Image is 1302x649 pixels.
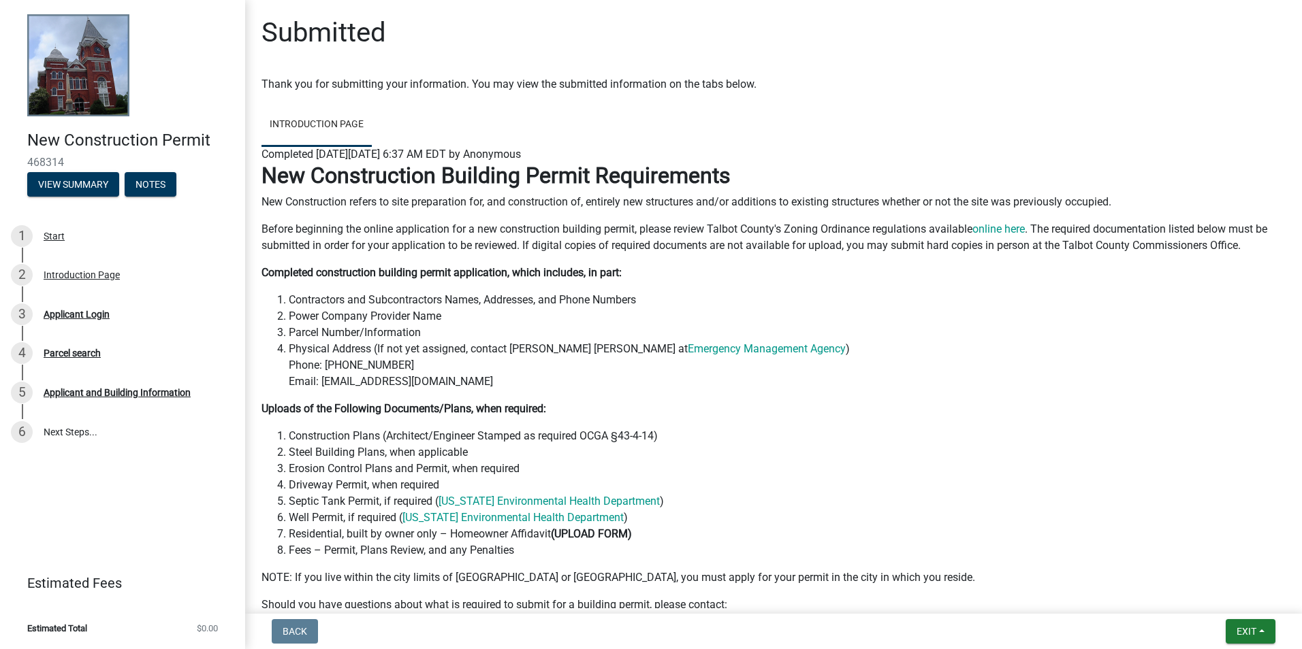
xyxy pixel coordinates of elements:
[272,619,318,644] button: Back
[11,342,33,364] div: 4
[11,264,33,286] div: 2
[261,76,1286,93] div: Thank you for submitting your information. You may view the submitted information on the tabs below.
[11,569,223,597] a: Estimated Fees
[289,526,1286,542] li: Residential, built by owner only – Homeowner Affidavit
[289,324,1286,341] li: Parcel Number/Information
[125,180,176,190] wm-modal-confirm: Notes
[261,266,622,279] strong: Completed construction building permit application, which includes, in part:
[261,569,1286,586] p: NOTE: If you live within the city limits of [GEOGRAPHIC_DATA] or [GEOGRAPHIC_DATA], you must appl...
[261,194,1286,210] p: New Construction refers to site preparation for, and construction of, entirely new structures and...
[289,493,1286,510] li: Septic Tank Permit, if required ( )
[972,222,1025,235] a: online here
[261,163,731,188] strong: New Construction Building Permit Requirements
[27,14,129,116] img: Talbot County, Georgia
[1237,626,1256,637] span: Exit
[44,348,101,358] div: Parcel search
[289,428,1286,444] li: Construction Plans (Architect/Engineer Stamped as required OCGA §43-4-14)
[289,444,1286,461] li: Steel Building Plans, when applicable
[289,461,1286,477] li: Erosion Control Plans and Permit, when required
[125,172,176,197] button: Notes
[551,527,632,540] strong: (UPLOAD FORM)
[197,624,218,633] span: $0.00
[11,303,33,325] div: 3
[289,542,1286,559] li: Fees – Permit, Plans Review, and any Penalties
[1226,619,1275,644] button: Exit
[261,221,1286,254] p: Before beginning the online application for a new construction building permit, please review Tal...
[27,156,218,169] span: 468314
[289,341,1286,390] li: Physical Address (If not yet assigned, contact [PERSON_NAME] [PERSON_NAME] at ) Phone: [PHONE_NUM...
[261,402,546,415] strong: Uploads of the Following Documents/Plans, when required:
[11,421,33,443] div: 6
[27,131,234,150] h4: New Construction Permit
[44,231,65,241] div: Start
[439,495,660,507] a: [US_STATE] Environmental Health Department
[289,308,1286,324] li: Power Company Provider Name
[283,626,307,637] span: Back
[289,477,1286,493] li: Driveway Permit, when required
[27,180,119,190] wm-modal-confirm: Summary
[688,342,846,355] a: Emergency Management Agency
[44,310,110,319] div: Applicant Login
[44,388,191,397] div: Applicant and Building Information
[289,510,1286,526] li: Well Permit, if required ( )
[27,624,87,633] span: Estimated Total
[27,172,119,197] button: View Summary
[402,511,624,524] a: [US_STATE] Environmental Health Department
[289,292,1286,308] li: Contractors and Subcontractors Names, Addresses, and Phone Numbers
[11,382,33,403] div: 5
[261,148,521,161] span: Completed [DATE][DATE] 6:37 AM EDT by Anonymous
[261,16,386,49] h1: Submitted
[44,270,120,280] div: Introduction Page
[11,225,33,247] div: 1
[261,103,372,147] a: Introduction Page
